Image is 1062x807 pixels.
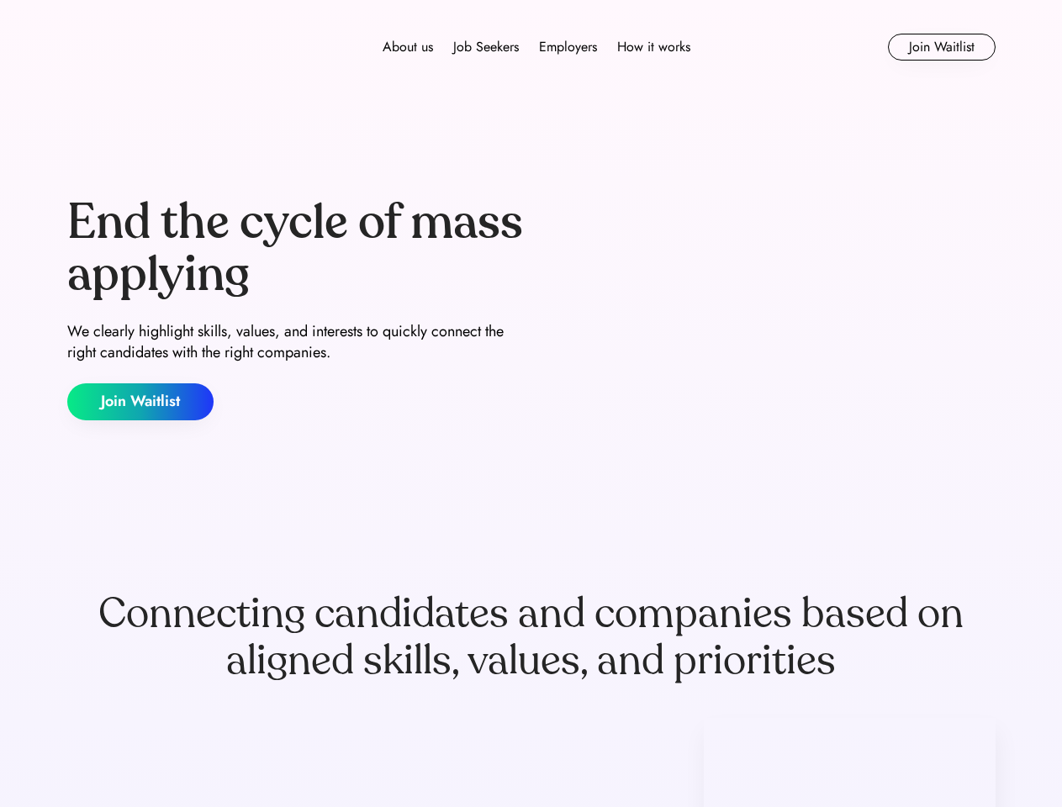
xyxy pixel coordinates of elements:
[67,197,525,300] div: End the cycle of mass applying
[617,37,690,57] div: How it works
[539,37,597,57] div: Employers
[888,34,996,61] button: Join Waitlist
[67,590,996,684] div: Connecting candidates and companies based on aligned skills, values, and priorities
[453,37,519,57] div: Job Seekers
[67,34,185,61] img: Forward logo
[67,321,525,363] div: We clearly highlight skills, values, and interests to quickly connect the right candidates with t...
[67,383,214,420] button: Join Waitlist
[383,37,433,57] div: About us
[538,128,996,489] img: yH5BAEAAAAALAAAAAABAAEAAAIBRAA7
